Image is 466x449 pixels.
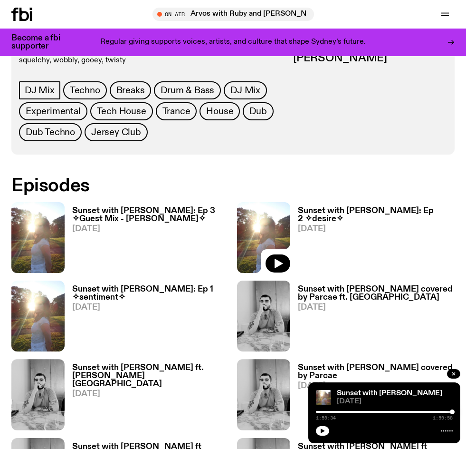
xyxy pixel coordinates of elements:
span: [DATE] [298,303,455,312]
span: Breaks [116,85,145,96]
span: House [206,106,233,117]
span: [DATE] [298,382,455,390]
span: Tech House [97,106,146,117]
a: Trance [156,102,197,120]
span: Dub [249,106,266,117]
h3: Sunset with [PERSON_NAME] covered by Parcae ft. [GEOGRAPHIC_DATA] [298,285,455,302]
a: Sunset with [PERSON_NAME] [337,390,442,397]
a: DJ Mix [224,81,267,99]
a: Sunset with [PERSON_NAME]: Ep 3 ✧Guest Mix - [PERSON_NAME]✧[DATE] [65,207,229,273]
a: Sunset with [PERSON_NAME] covered by Parcae ft. [GEOGRAPHIC_DATA][DATE] [290,285,455,351]
h3: Sunset with [PERSON_NAME] ft. [PERSON_NAME][GEOGRAPHIC_DATA] [72,364,229,388]
a: Techno [63,81,107,99]
h3: Sunset with [PERSON_NAME] covered by Parcae [298,364,455,380]
a: Sunset with [PERSON_NAME]: Ep 2 ✧desire✧[DATE] [290,207,455,273]
span: Techno [70,85,100,96]
span: DJ Mix [25,85,55,96]
a: Sunset with [PERSON_NAME] covered by Parcae[DATE] [290,364,455,430]
span: DJ Mix [230,85,260,96]
a: Sunset with [PERSON_NAME]: Ep 1 ✧sentiment✧[DATE] [65,285,229,351]
h3: [PERSON_NAME] [293,53,447,64]
p: Regular giving supports voices, artists, and culture that shape Sydney’s future. [100,38,366,47]
span: [DATE] [337,398,453,405]
span: Drum & Bass [161,85,214,96]
a: Tech House [90,102,153,120]
h2: Episodes [11,177,455,195]
a: Breaks [110,81,152,99]
a: Drum & Bass [154,81,221,99]
span: Dub Techno [26,127,75,137]
h3: Sunset with [PERSON_NAME]: Ep 2 ✧desire✧ [298,207,455,223]
a: Jersey Club [85,123,148,141]
span: [DATE] [298,225,455,233]
a: DJ Mix [19,81,60,99]
span: Trance [162,106,190,117]
span: Experimental [26,106,81,117]
h3: Become a fbi supporter [11,34,72,50]
a: Sunset with [PERSON_NAME] ft. [PERSON_NAME][GEOGRAPHIC_DATA][DATE] [65,364,229,430]
a: Dub Techno [19,123,82,141]
a: Dub [243,102,273,120]
button: On AirArvos with Ruby and [PERSON_NAME] [152,8,314,21]
p: squelchy, wobbly, gooey, twisty [19,56,285,65]
a: House [200,102,240,120]
span: 1:59:34 [316,416,336,420]
span: [DATE] [72,303,229,312]
span: Jersey Club [91,127,141,137]
a: Experimental [19,102,87,120]
h3: Sunset with [PERSON_NAME]: Ep 1 ✧sentiment✧ [72,285,229,302]
span: 1:59:58 [433,416,453,420]
span: [DATE] [72,225,229,233]
span: [DATE] [72,390,229,398]
h3: Sunset with [PERSON_NAME]: Ep 3 ✧Guest Mix - [PERSON_NAME]✧ [72,207,229,223]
